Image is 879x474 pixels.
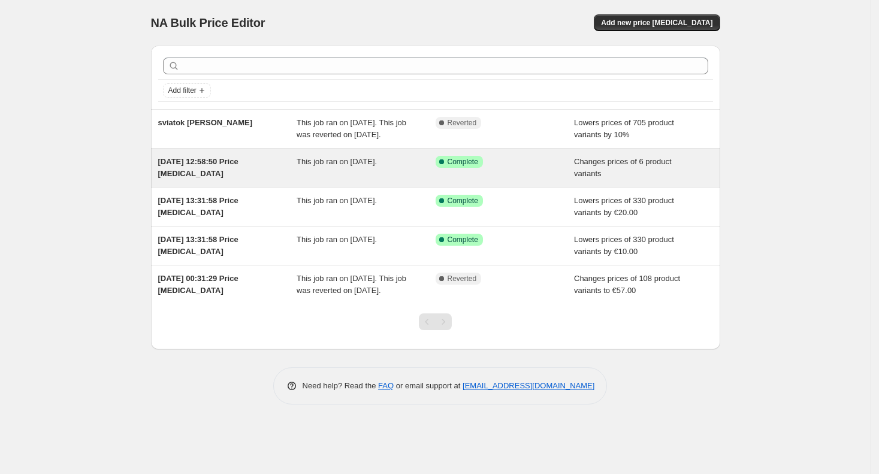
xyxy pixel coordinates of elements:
[448,274,477,283] span: Reverted
[378,381,394,390] a: FAQ
[394,381,463,390] span: or email support at
[448,118,477,128] span: Reverted
[297,274,406,295] span: This job ran on [DATE]. This job was reverted on [DATE].
[574,196,674,217] span: Lowers prices of 330 product variants by €20.00
[168,86,197,95] span: Add filter
[151,16,265,29] span: NA Bulk Price Editor
[594,14,720,31] button: Add new price [MEDICAL_DATA]
[163,83,211,98] button: Add filter
[297,235,377,244] span: This job ran on [DATE].
[463,381,594,390] a: [EMAIL_ADDRESS][DOMAIN_NAME]
[297,118,406,139] span: This job ran on [DATE]. This job was reverted on [DATE].
[297,196,377,205] span: This job ran on [DATE].
[574,118,674,139] span: Lowers prices of 705 product variants by 10%
[448,157,478,167] span: Complete
[574,274,680,295] span: Changes prices of 108 product variants to €57.00
[448,235,478,244] span: Complete
[297,157,377,166] span: This job ran on [DATE].
[574,157,672,178] span: Changes prices of 6 product variants
[158,118,252,127] span: sviatok [PERSON_NAME]
[303,381,379,390] span: Need help? Read the
[158,157,238,178] span: [DATE] 12:58:50 Price [MEDICAL_DATA]
[419,313,452,330] nav: Pagination
[448,196,478,206] span: Complete
[158,196,238,217] span: [DATE] 13:31:58 Price [MEDICAL_DATA]
[601,18,712,28] span: Add new price [MEDICAL_DATA]
[158,274,238,295] span: [DATE] 00:31:29 Price [MEDICAL_DATA]
[574,235,674,256] span: Lowers prices of 330 product variants by €10.00
[158,235,238,256] span: [DATE] 13:31:58 Price [MEDICAL_DATA]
